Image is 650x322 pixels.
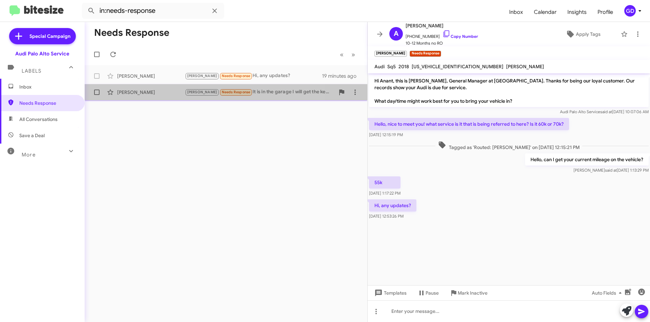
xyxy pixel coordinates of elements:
a: Inbox [504,2,528,22]
span: said at [605,168,617,173]
button: Mark Inactive [444,287,493,299]
div: It is in the garage I will get the keys for the car to check the mileage [185,88,335,96]
span: said at [600,109,612,114]
span: [US_VEHICLE_IDENTIFICATION_NUMBER] [412,64,503,70]
button: GD [619,5,643,17]
span: Needs Response [222,74,251,78]
p: Hi, any updates? [369,199,416,212]
span: Audi Palo Alto Service [DATE] 10:07:06 AM [560,109,649,114]
div: GD [624,5,636,17]
span: Pause [426,287,439,299]
span: Apply Tags [576,28,601,40]
div: Audi Palo Alto Service [15,50,69,57]
span: [PERSON_NAME] [187,74,217,78]
button: Templates [368,287,412,299]
span: A [394,28,398,39]
span: [PERSON_NAME] [506,64,544,70]
small: [PERSON_NAME] [374,51,407,57]
span: Special Campaign [29,33,70,40]
span: « [340,50,344,59]
span: Templates [373,287,407,299]
input: Search [82,3,224,19]
span: Needs Response [222,90,251,94]
button: Previous [336,48,348,61]
span: [PHONE_NUMBER] [406,30,478,40]
button: Pause [412,287,444,299]
div: 19 minutes ago [322,73,362,79]
span: [PERSON_NAME] [187,90,217,94]
div: [PERSON_NAME] [117,89,185,96]
a: Calendar [528,2,562,22]
a: Insights [562,2,592,22]
span: [PERSON_NAME] [DATE] 1:13:29 PM [573,168,649,173]
span: [DATE] 12:53:26 PM [369,214,404,219]
h1: Needs Response [94,27,169,38]
span: [PERSON_NAME] [406,22,478,30]
a: Copy Number [442,34,478,39]
span: [DATE] 12:15:19 PM [369,132,403,137]
span: Inbox [19,83,77,90]
a: Profile [592,2,619,22]
span: Mark Inactive [458,287,487,299]
span: Tagged as 'Routed: [PERSON_NAME]' on [DATE] 12:15:21 PM [435,141,582,151]
nav: Page navigation example [336,48,359,61]
button: Next [347,48,359,61]
span: 2018 [398,64,409,70]
span: Labels [22,68,41,74]
span: Save a Deal [19,132,45,139]
span: Needs Response [19,100,77,106]
span: [DATE] 1:17:22 PM [369,191,400,196]
span: More [22,152,36,158]
span: Auto Fields [592,287,624,299]
p: Hello, can I get your current mileage on the vehicle? [525,153,649,166]
span: » [351,50,355,59]
span: 10-12 Months no RO [406,40,478,47]
p: Hello, nice to meet you! what service is it that is being referred to here? Is it 60k or 70k? [369,118,569,130]
a: Special Campaign [9,28,76,44]
span: All Conversations [19,116,58,123]
div: Hi, any updates? [185,72,322,80]
button: Apply Tags [548,28,617,40]
div: [PERSON_NAME] [117,73,185,79]
p: Hi Anant, this is [PERSON_NAME], General Manager at [GEOGRAPHIC_DATA]. Thanks for being our loyal... [369,75,649,107]
p: 55k [369,176,400,189]
span: Audi [374,64,385,70]
small: Needs Response [410,51,441,57]
button: Auto Fields [586,287,630,299]
span: Sq5 [387,64,396,70]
